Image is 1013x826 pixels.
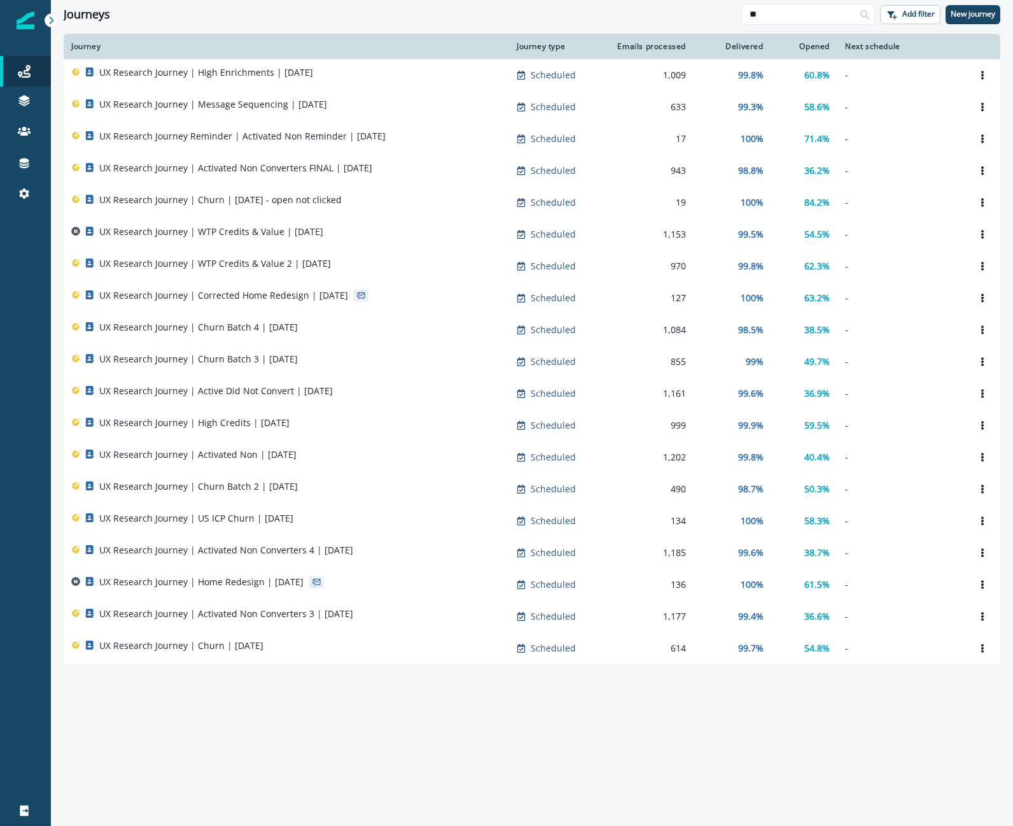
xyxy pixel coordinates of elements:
[612,515,686,527] div: 134
[64,441,1000,473] a: UX Research Journey | Activated Non | [DATE]Scheduled1,20299.8%40.4%-Options
[612,419,686,432] div: 999
[845,451,957,464] p: -
[972,161,993,180] button: Options
[741,196,764,209] p: 100%
[531,132,576,145] p: Scheduled
[531,483,576,495] p: Scheduled
[531,419,576,432] p: Scheduled
[845,546,957,559] p: -
[612,578,686,591] div: 136
[612,451,686,464] div: 1,202
[804,419,830,432] p: 59.5%
[99,353,298,366] p: UX Research Journey | Churn Batch 3 | [DATE]
[531,515,576,527] p: Scheduled
[972,575,993,594] button: Options
[531,228,576,241] p: Scheduled
[738,546,764,559] p: 99.6%
[845,292,957,304] p: -
[972,193,993,212] button: Options
[804,387,830,400] p: 36.9%
[64,505,1000,537] a: UX Research Journey | US ICP Churn | [DATE]Scheduled134100%58.3%-Options
[64,123,1000,155] a: UX Research Journey Reminder | Activated Non Reminder | [DATE]Scheduled17100%71.4%-Options
[804,546,830,559] p: 38.7%
[972,448,993,467] button: Options
[804,515,830,527] p: 58.3%
[845,69,957,82] p: -
[64,346,1000,378] a: UX Research Journey | Churn Batch 3 | [DATE]Scheduled85599%49.7%-Options
[531,355,576,368] p: Scheduled
[738,419,764,432] p: 99.9%
[517,41,597,52] div: Journey type
[64,155,1000,187] a: UX Research Journey | Activated Non Converters FINAL | [DATE]Scheduled94398.8%36.2%-Options
[779,41,830,52] div: Opened
[531,196,576,209] p: Scheduled
[531,69,576,82] p: Scheduled
[64,409,1000,441] a: UX Research Journey | High Credits | [DATE]Scheduled99999.9%59.5%-Options
[738,387,764,400] p: 99.6%
[804,196,830,209] p: 84.2%
[612,164,686,177] div: 943
[99,194,342,206] p: UX Research Journey | Churn | [DATE] - open not clicked
[738,610,764,623] p: 99.4%
[738,260,764,273] p: 99.8%
[972,384,993,403] button: Options
[17,11,34,29] img: Inflection
[99,608,353,620] p: UX Research Journey | Activated Non Converters 3 | [DATE]
[531,451,576,464] p: Scheduled
[531,324,576,336] p: Scheduled
[845,387,957,400] p: -
[738,451,764,464] p: 99.8%
[64,8,110,22] h1: Journeys
[612,196,686,209] div: 19
[612,260,686,273] div: 970
[804,355,830,368] p: 49.7%
[804,578,830,591] p: 61.5%
[845,164,957,177] p: -
[99,480,298,493] p: UX Research Journey | Churn Batch 2 | [DATE]
[64,537,1000,569] a: UX Research Journey | Activated Non Converters 4 | [DATE]Scheduled1,18599.6%38.7%-Options
[64,59,1000,91] a: UX Research Journey | High Enrichments | [DATE]Scheduled1,00999.8%60.8%-Options
[64,601,1000,632] a: UX Research Journey | Activated Non Converters 3 | [DATE]Scheduled1,17799.4%36.6%-Options
[804,228,830,241] p: 54.5%
[845,196,957,209] p: -
[99,639,263,652] p: UX Research Journey | Churn | [DATE]
[612,387,686,400] div: 1,161
[99,98,327,111] p: UX Research Journey | Message Sequencing | [DATE]
[99,162,372,174] p: UX Research Journey | Activated Non Converters FINAL | [DATE]
[531,387,576,400] p: Scheduled
[738,642,764,655] p: 99.7%
[612,228,686,241] div: 1,153
[845,101,957,113] p: -
[972,66,993,85] button: Options
[612,69,686,82] div: 1,009
[531,642,576,655] p: Scheduled
[612,41,686,52] div: Emails processed
[804,610,830,623] p: 36.6%
[845,419,957,432] p: -
[612,324,686,336] div: 1,084
[902,10,935,18] p: Add filter
[972,225,993,244] button: Options
[804,101,830,113] p: 58.6%
[64,569,1000,601] a: UX Research Journey | Home Redesign | [DATE]Scheduled136100%61.5%-Options
[845,642,957,655] p: -
[64,632,1000,664] a: UX Research Journey | Churn | [DATE]Scheduled61499.7%54.8%-Options
[972,320,993,339] button: Options
[946,5,1000,24] button: New journey
[99,448,297,461] p: UX Research Journey | Activated Non | [DATE]
[64,314,1000,346] a: UX Research Journey | Churn Batch 4 | [DATE]Scheduled1,08498.5%38.5%-Options
[701,41,764,52] div: Delivered
[71,41,501,52] div: Journey
[845,355,957,368] p: -
[972,607,993,626] button: Options
[738,164,764,177] p: 98.8%
[99,289,348,302] p: UX Research Journey | Corrected Home Redesign | [DATE]
[531,578,576,591] p: Scheduled
[738,101,764,113] p: 99.3%
[612,546,686,559] div: 1,185
[64,187,1000,218] a: UX Research Journey | Churn | [DATE] - open not clickedScheduled19100%84.2%-Options
[738,228,764,241] p: 99.5%
[845,610,957,623] p: -
[64,378,1000,409] a: UX Research Journey | Active Did Not Convert | [DATE]Scheduled1,16199.6%36.9%-Options
[880,5,940,24] button: Add filter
